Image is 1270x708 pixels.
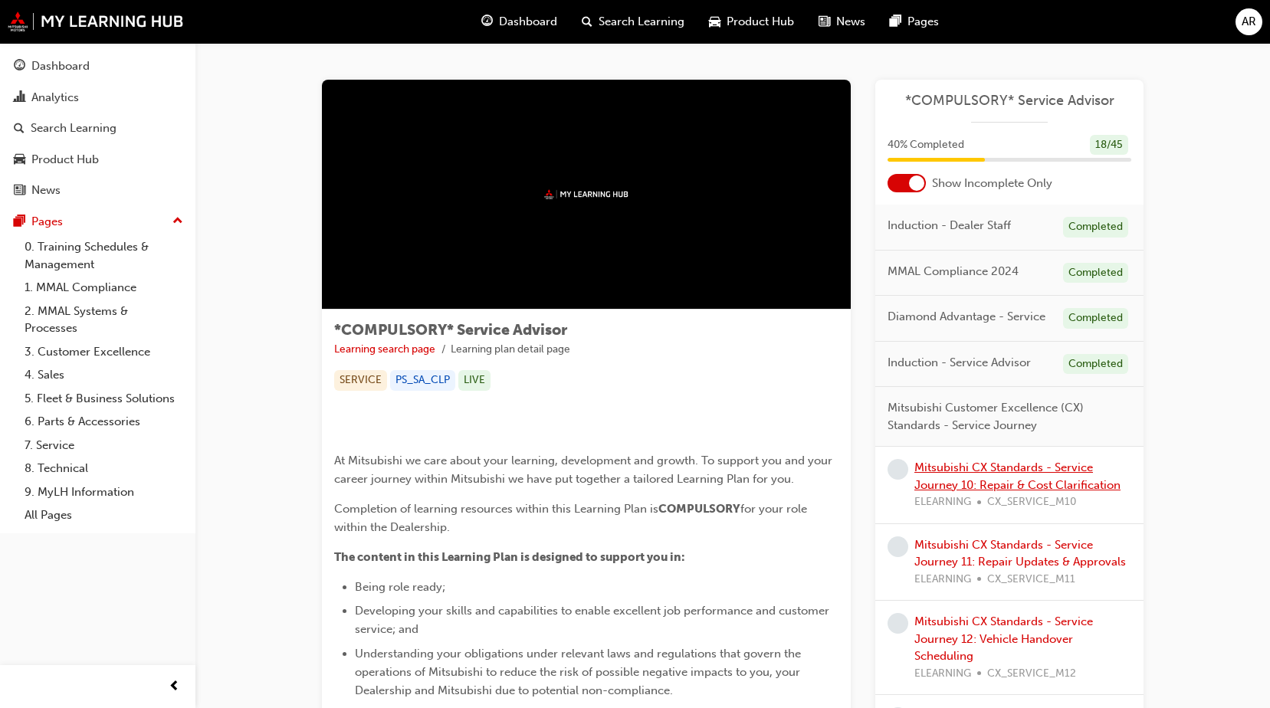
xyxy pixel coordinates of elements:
[334,343,435,356] a: Learning search page
[14,122,25,136] span: search-icon
[355,647,804,697] span: Understanding your obligations under relevant laws and regulations that govern the operations of ...
[544,189,628,199] img: mmal
[18,300,189,340] a: 2. MMAL Systems & Processes
[14,215,25,229] span: pages-icon
[888,92,1131,110] a: *COMPULSORY* Service Advisor
[819,12,830,31] span: news-icon
[914,665,971,683] span: ELEARNING
[6,52,189,80] a: Dashboard
[888,308,1045,326] span: Diamond Advantage - Service
[14,153,25,167] span: car-icon
[334,502,810,534] span: for your role within the Dealership.
[987,665,1076,683] span: CX_SERVICE_M12
[14,60,25,74] span: guage-icon
[18,340,189,364] a: 3. Customer Excellence
[888,354,1031,372] span: Induction - Service Advisor
[1242,13,1256,31] span: AR
[355,580,445,594] span: Being role ready;
[451,341,570,359] li: Learning plan detail page
[888,536,908,557] span: learningRecordVerb_NONE-icon
[658,502,740,516] span: COMPULSORY
[18,387,189,411] a: 5. Fleet & Business Solutions
[888,136,964,154] span: 40 % Completed
[914,538,1126,569] a: Mitsubishi CX Standards - Service Journey 11: Repair Updates & Approvals
[914,461,1121,492] a: Mitsubishi CX Standards - Service Journey 10: Repair & Cost Clarification
[987,571,1075,588] span: CX_SERVICE_M11
[18,235,189,276] a: 0. Training Schedules & Management
[878,6,951,38] a: pages-iconPages
[334,321,567,339] span: *COMPULSORY* Service Advisor
[914,493,971,511] span: ELEARNING
[31,120,116,137] div: Search Learning
[709,12,720,31] span: car-icon
[18,276,189,300] a: 1. MMAL Compliance
[1236,8,1262,35] button: AR
[18,480,189,504] a: 9. MyLH Information
[1063,354,1128,375] div: Completed
[31,182,61,199] div: News
[582,12,592,31] span: search-icon
[6,84,189,112] a: Analytics
[806,6,878,38] a: news-iconNews
[836,13,865,31] span: News
[499,13,557,31] span: Dashboard
[334,454,835,486] span: At Mitsubishi we care about your learning, development and growth. To support you and your career...
[31,213,63,231] div: Pages
[481,12,493,31] span: guage-icon
[727,13,794,31] span: Product Hub
[18,503,189,527] a: All Pages
[334,502,658,516] span: Completion of learning resources within this Learning Plan is
[18,363,189,387] a: 4. Sales
[334,370,387,391] div: SERVICE
[6,208,189,236] button: Pages
[18,457,189,480] a: 8. Technical
[458,370,491,391] div: LIVE
[169,677,180,697] span: prev-icon
[697,6,806,38] a: car-iconProduct Hub
[390,370,455,391] div: PS_SA_CLP
[914,571,971,588] span: ELEARNING
[569,6,697,38] a: search-iconSearch Learning
[987,493,1076,511] span: CX_SERVICE_M10
[14,91,25,105] span: chart-icon
[6,146,189,174] a: Product Hub
[1063,217,1128,238] div: Completed
[6,176,189,205] a: News
[907,13,939,31] span: Pages
[888,613,908,634] span: learningRecordVerb_NONE-icon
[888,263,1019,280] span: MMAL Compliance 2024
[888,399,1119,434] span: Mitsubishi Customer Excellence (CX) Standards - Service Journey
[914,615,1093,663] a: Mitsubishi CX Standards - Service Journey 12: Vehicle Handover Scheduling
[31,151,99,169] div: Product Hub
[172,211,183,231] span: up-icon
[31,89,79,107] div: Analytics
[18,410,189,434] a: 6. Parts & Accessories
[1090,135,1128,156] div: 18 / 45
[8,11,184,31] img: mmal
[599,13,684,31] span: Search Learning
[31,57,90,75] div: Dashboard
[14,184,25,198] span: news-icon
[888,217,1011,234] span: Induction - Dealer Staff
[18,434,189,457] a: 7. Service
[890,12,901,31] span: pages-icon
[334,550,685,564] span: The content in this Learning Plan is designed to support you in:
[1063,308,1128,329] div: Completed
[355,604,832,636] span: Developing your skills and capabilities to enable excellent job performance and customer service;...
[6,49,189,208] button: DashboardAnalyticsSearch LearningProduct HubNews
[888,459,908,480] span: learningRecordVerb_NONE-icon
[1063,263,1128,284] div: Completed
[6,114,189,143] a: Search Learning
[932,175,1052,192] span: Show Incomplete Only
[469,6,569,38] a: guage-iconDashboard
